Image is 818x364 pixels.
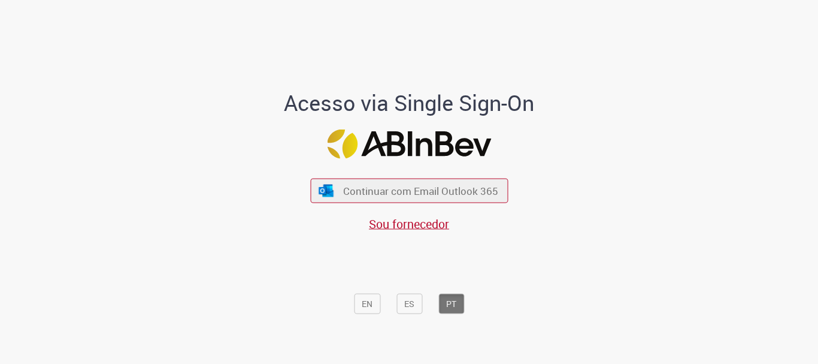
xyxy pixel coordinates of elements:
span: Continuar com Email Outlook 365 [343,184,498,198]
img: ícone Azure/Microsoft 360 [318,184,335,197]
a: Sou fornecedor [369,216,449,232]
button: EN [354,294,380,314]
img: Logo ABInBev [327,130,491,159]
h1: Acesso via Single Sign-On [243,91,575,115]
button: ícone Azure/Microsoft 360 Continuar com Email Outlook 365 [310,179,508,203]
button: ES [396,294,422,314]
button: PT [438,294,464,314]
